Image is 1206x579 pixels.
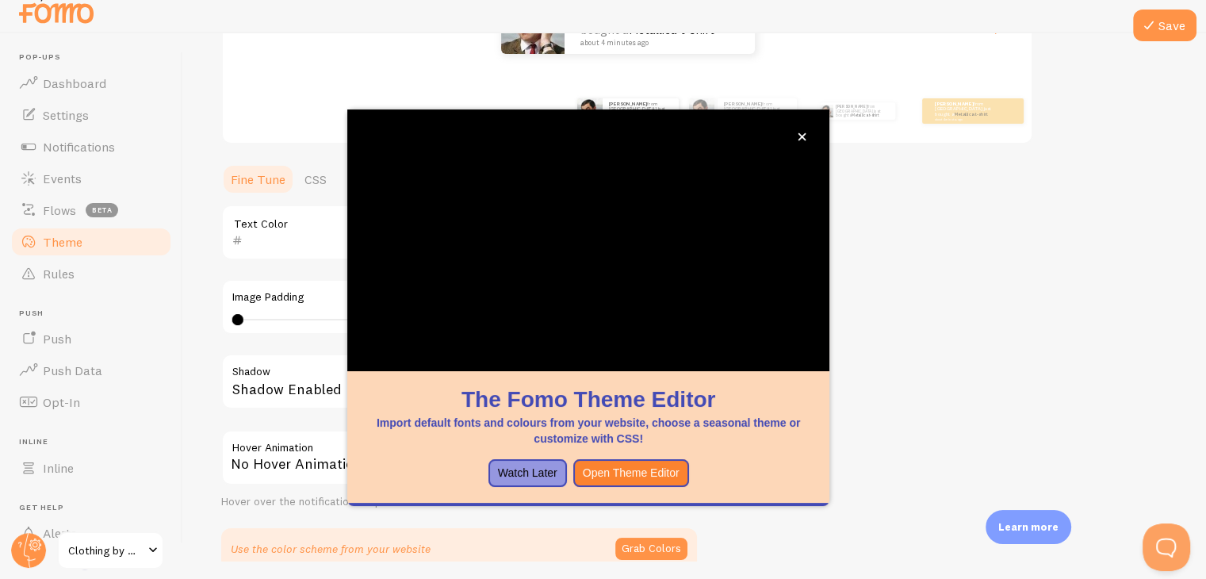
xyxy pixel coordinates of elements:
[724,101,762,107] strong: [PERSON_NAME]
[488,459,567,488] button: Watch Later
[19,52,173,63] span: Pop-ups
[836,104,867,109] strong: [PERSON_NAME]
[10,517,173,549] a: Alerts
[10,386,173,418] a: Opt-In
[998,520,1059,535] p: Learn more
[609,101,647,107] strong: [PERSON_NAME]
[10,163,173,194] a: Events
[724,101,791,121] p: from [GEOGRAPHIC_DATA] just bought a
[366,415,810,447] p: Import default fonts and colours from your website, choose a seasonal theme or customize with CSS!
[43,266,75,282] span: Rules
[68,541,144,560] span: Clothing by musk
[221,354,697,412] div: Shadow Enabled
[986,510,1071,544] div: Learn more
[43,234,82,250] span: Theme
[19,309,173,319] span: Push
[43,525,77,541] span: Alerts
[935,101,973,107] strong: [PERSON_NAME]
[221,430,697,485] div: No Hover Animation
[43,394,80,410] span: Opt-In
[615,538,687,560] button: Grab Colors
[10,258,173,289] a: Rules
[10,99,173,131] a: Settings
[231,541,431,557] p: Use the color scheme from your website
[43,362,102,378] span: Push Data
[935,117,997,121] small: about 4 minutes ago
[347,109,829,506] div: The Fomo Theme EditorImport default fonts and colours from your website, choose a seasonal theme ...
[836,102,889,120] p: from [GEOGRAPHIC_DATA] just bought a
[86,203,118,217] span: beta
[10,131,173,163] a: Notifications
[10,194,173,226] a: Flows beta
[43,331,71,347] span: Push
[1143,523,1190,571] iframe: Help Scout Beacon - Open
[573,459,689,488] button: Open Theme Editor
[1133,10,1196,41] button: Save
[232,290,686,305] label: Image Padding
[10,323,173,355] a: Push
[43,171,82,186] span: Events
[954,111,988,117] a: Metallica t-shirt
[852,113,879,117] a: Metallica t-shirt
[10,67,173,99] a: Dashboard
[221,495,697,509] div: Hover over the notification for preview
[10,355,173,386] a: Push Data
[580,39,734,47] small: about 4 minutes ago
[19,437,173,447] span: Inline
[43,75,106,91] span: Dashboard
[43,107,89,123] span: Settings
[820,105,833,117] img: Fomo
[43,202,76,218] span: Flows
[19,503,173,513] span: Get Help
[57,531,164,569] a: Clothing by musk
[10,226,173,258] a: Theme
[43,139,115,155] span: Notifications
[43,460,74,476] span: Inline
[794,128,810,145] button: close,
[577,98,603,124] img: Fomo
[689,98,714,124] img: Fomo
[366,384,810,415] h1: The Fomo Theme Editor
[295,163,336,195] a: CSS
[935,101,998,121] p: from [GEOGRAPHIC_DATA] just bought a
[609,101,672,121] p: from [GEOGRAPHIC_DATA] just bought a
[221,163,295,195] a: Fine Tune
[10,452,173,484] a: Inline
